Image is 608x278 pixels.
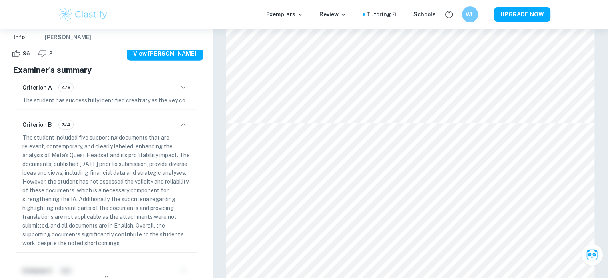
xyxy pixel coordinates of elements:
[127,46,203,61] button: View [PERSON_NAME]
[581,244,603,266] button: Ask Clai
[45,29,91,46] button: [PERSON_NAME]
[465,10,474,19] h6: WL
[413,10,436,19] a: Schools
[22,133,190,248] p: The student included five supporting documents that are relevant, contemporary, and clearly label...
[10,29,29,46] button: Info
[58,6,109,22] img: Clastify logo
[10,47,34,60] div: Like
[22,96,190,105] p: The student has successfully identified creativity as the key concept for the Internal Assessment...
[45,50,57,58] span: 2
[266,10,303,19] p: Exemplars
[462,6,478,22] button: WL
[367,10,397,19] a: Tutoring
[59,84,73,91] span: 4/5
[13,64,200,76] h5: Examiner's summary
[22,83,52,92] h6: Criterion A
[494,7,550,22] button: UPGRADE NOW
[36,47,57,60] div: Dislike
[22,120,52,129] h6: Criterion B
[319,10,347,19] p: Review
[442,8,456,21] button: Help and Feedback
[59,121,73,128] span: 3/4
[18,50,34,58] span: 96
